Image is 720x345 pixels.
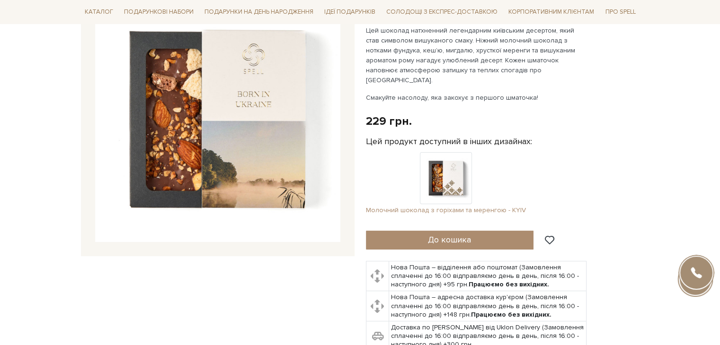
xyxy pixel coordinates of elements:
[389,261,586,291] td: Нова Пошта – відділення або поштомат (Замовлення сплаченні до 16:00 відправляємо день в день, піс...
[120,5,197,19] span: Подарункові набори
[505,4,598,20] a: Корпоративним клієнтам
[469,280,549,288] b: Працюємо без вихідних.
[366,93,588,103] p: Смакуйте насолоду, яка закохує з першого шматочка!
[320,5,379,19] span: Ідеї подарунків
[201,5,317,19] span: Подарунки на День народження
[389,291,586,321] td: Нова Пошта – адресна доставка кур'єром (Замовлення сплаченні до 16:00 відправляємо день в день, п...
[366,206,526,215] span: Молочний шоколад з горіхами та меренгою - KYIV
[81,5,117,19] span: Каталог
[428,234,471,245] span: До кошика
[366,114,412,129] div: 229 грн.
[601,5,639,19] span: Про Spell
[471,310,551,319] b: Працюємо без вихідних.
[366,136,532,147] label: Цей продукт доступний в інших дизайнах:
[420,152,472,204] img: Продукт
[366,26,588,85] p: Цей шоколад натхненний легендарним київським десертом, який став символом вишуканого смаку. Ніжни...
[366,231,534,250] button: До кошика
[382,4,501,20] a: Солодощі з експрес-доставкою
[366,173,526,215] a: Молочний шоколад з горіхами та меренгою - KYIV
